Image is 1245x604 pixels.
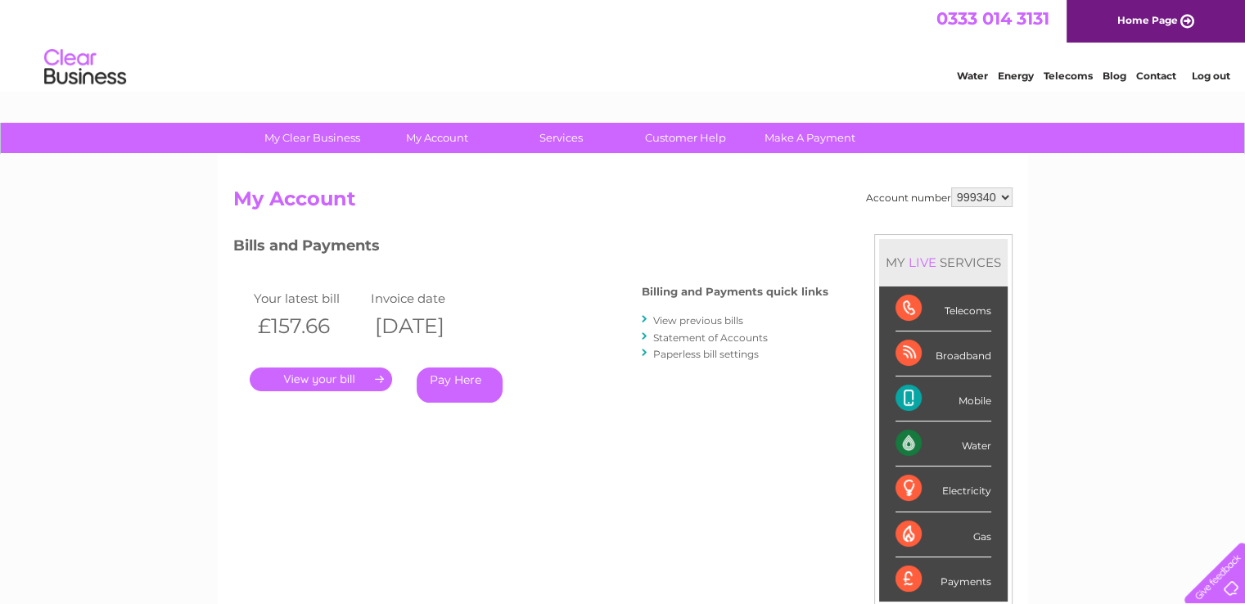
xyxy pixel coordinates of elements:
[1191,70,1229,82] a: Log out
[367,309,485,343] th: [DATE]
[245,123,380,153] a: My Clear Business
[1103,70,1126,82] a: Blog
[957,70,988,82] a: Water
[895,467,991,512] div: Electricity
[237,9,1010,79] div: Clear Business is a trading name of Verastar Limited (registered in [GEOGRAPHIC_DATA] No. 3667643...
[250,309,368,343] th: £157.66
[43,43,127,92] img: logo.png
[233,187,1013,219] h2: My Account
[494,123,629,153] a: Services
[417,367,503,403] a: Pay Here
[879,239,1008,286] div: MY SERVICES
[866,187,1013,207] div: Account number
[895,286,991,331] div: Telecoms
[895,421,991,467] div: Water
[905,255,940,270] div: LIVE
[936,8,1049,29] a: 0333 014 3131
[618,123,753,153] a: Customer Help
[250,367,392,391] a: .
[653,331,768,344] a: Statement of Accounts
[895,376,991,421] div: Mobile
[895,557,991,602] div: Payments
[369,123,504,153] a: My Account
[895,331,991,376] div: Broadband
[998,70,1034,82] a: Energy
[653,348,759,360] a: Paperless bill settings
[367,287,485,309] td: Invoice date
[1136,70,1176,82] a: Contact
[1044,70,1093,82] a: Telecoms
[895,512,991,557] div: Gas
[642,286,828,298] h4: Billing and Payments quick links
[742,123,877,153] a: Make A Payment
[233,234,828,263] h3: Bills and Payments
[653,314,743,327] a: View previous bills
[250,287,368,309] td: Your latest bill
